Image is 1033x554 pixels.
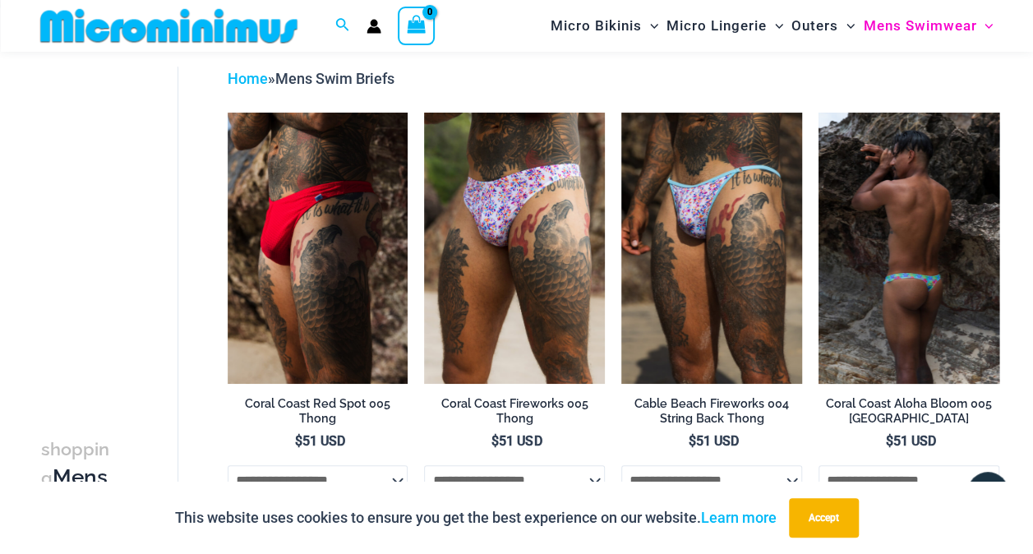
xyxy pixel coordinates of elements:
span: $ [491,433,499,449]
bdi: 51 USD [294,433,344,449]
a: Coral Coast Red Spot 005 Thong [228,396,408,433]
span: Outers [791,5,838,47]
h2: Coral Coast Fireworks 005 Thong [424,396,605,427]
span: $ [886,433,893,449]
span: $ [294,433,302,449]
h3: Mens Swim Briefs [41,435,120,547]
a: Coral Coast Fireworks 005 Thong [424,396,605,433]
a: Home [228,70,268,87]
span: shopping [41,439,109,488]
a: Cable Beach Fireworks 004 String Back Thong [621,396,802,433]
img: Coral Coast Fireworks 005 Thong 01 [424,113,605,384]
img: Coral Coast Red Spot 005 Thong 11 [228,113,408,384]
a: Account icon link [367,19,381,34]
a: Coral Coast Aloha Bloom 005 [GEOGRAPHIC_DATA] [819,396,999,433]
img: Cable Beach Fireworks 004 String Back Thong 06 [621,113,802,384]
span: Micro Bikinis [551,5,642,47]
img: Coral Coast Aloha Bloom 005 Thong 18 [819,113,999,384]
bdi: 51 USD [491,433,542,449]
a: Coral Coast Red Spot 005 Thong 11Coral Coast Red Spot 005 Thong 12Coral Coast Red Spot 005 Thong 12 [228,113,408,384]
span: Mens Swimwear [863,5,976,47]
p: This website uses cookies to ensure you get the best experience on our website. [175,506,777,530]
span: $ [689,433,696,449]
span: Menu Toggle [642,5,658,47]
a: Coral Coast Aloha Bloom 005 Thong 09Coral Coast Aloha Bloom 005 Thong 18Coral Coast Aloha Bloom 0... [819,113,999,384]
iframe: TrustedSite Certified [41,55,189,384]
a: Micro BikinisMenu ToggleMenu Toggle [546,5,662,47]
h2: Coral Coast Red Spot 005 Thong [228,396,408,427]
bdi: 51 USD [886,433,936,449]
nav: Site Navigation [544,2,1000,49]
img: MM SHOP LOGO FLAT [34,7,304,44]
span: Menu Toggle [838,5,855,47]
span: Menu Toggle [767,5,783,47]
a: Learn more [701,509,777,526]
a: Cable Beach Fireworks 004 String Back Thong 06Cable Beach Fireworks 004 String Back Thong 07Cable... [621,113,802,384]
span: » [228,70,394,87]
a: Search icon link [335,16,350,36]
span: Menu Toggle [976,5,993,47]
a: Micro LingerieMenu ToggleMenu Toggle [662,5,787,47]
h2: Coral Coast Aloha Bloom 005 [GEOGRAPHIC_DATA] [819,396,999,427]
button: Accept [789,498,859,538]
a: View Shopping Cart, empty [398,7,436,44]
span: Micro Lingerie [666,5,767,47]
a: OutersMenu ToggleMenu Toggle [787,5,859,47]
h2: Cable Beach Fireworks 004 String Back Thong [621,396,802,427]
a: Mens SwimwearMenu ToggleMenu Toggle [859,5,997,47]
a: Coral Coast Fireworks 005 Thong 01Coral Coast Fireworks 005 Thong 02Coral Coast Fireworks 005 Tho... [424,113,605,384]
span: Mens Swim Briefs [275,70,394,87]
bdi: 51 USD [689,433,739,449]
